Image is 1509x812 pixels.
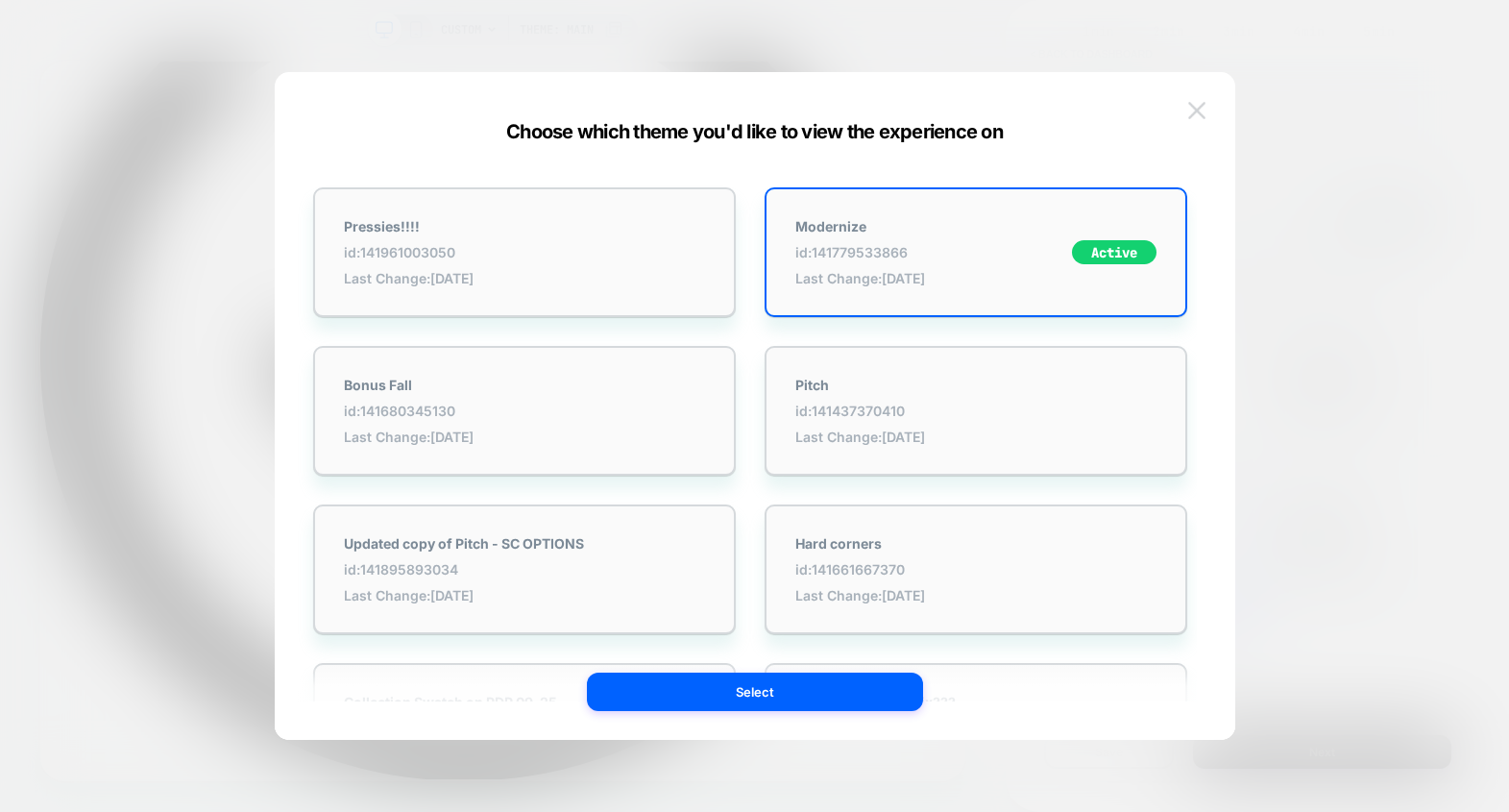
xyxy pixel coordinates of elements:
span: id: 141661667370 [795,561,925,578]
span: id: 141895893034 [344,561,584,578]
strong: Hard corners [795,535,925,552]
div: Choose which theme you'd like to view the experience on [275,120,1235,143]
span: Last Change: [DATE] [795,587,925,603]
button: Select [587,673,923,711]
span: id: 141961003050 [344,244,474,260]
strong: Pitch [795,377,925,393]
span: Last Change: [DATE] [344,587,584,603]
span: Last Change: [DATE] [344,429,474,445]
strong: Bonus Fall [344,377,474,393]
span: Last Change: [DATE] [795,429,925,445]
span: id: 141680345130 [344,403,474,419]
strong: Pressies!!!! [344,218,474,234]
span: Last Change: [DATE] [795,270,925,286]
strong: Updated copy of Pitch - SC OPTIONS [344,535,584,552]
strong: Modernize [795,218,925,234]
span: Last Change: [DATE] [344,270,474,286]
span: id: 141779533866 [795,244,925,260]
span: id: 141437370410 [795,403,925,419]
